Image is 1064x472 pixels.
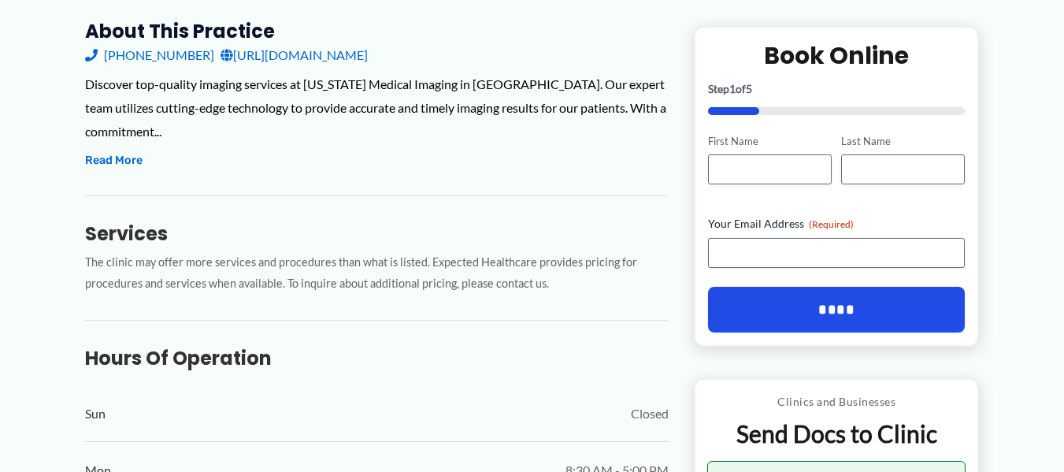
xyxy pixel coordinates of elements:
button: Read More [85,151,143,170]
p: The clinic may offer more services and procedures than what is listed. Expected Healthcare provid... [85,252,669,295]
h3: About this practice [85,19,669,43]
span: 5 [746,81,752,95]
label: First Name [708,133,832,148]
h3: Hours of Operation [85,346,669,370]
span: Sun [85,402,106,426]
span: (Required) [809,218,854,230]
h2: Book Online [708,39,966,70]
p: Step of [708,83,966,94]
label: Your Email Address [708,216,966,232]
span: Closed [631,402,669,426]
h3: Services [85,221,669,246]
a: [PHONE_NUMBER] [85,43,214,67]
label: Last Name [841,133,965,148]
div: Discover top-quality imaging services at [US_STATE] Medical Imaging in [GEOGRAPHIC_DATA]. Our exp... [85,72,669,143]
a: [URL][DOMAIN_NAME] [221,43,368,67]
p: Clinics and Businesses [707,392,966,412]
p: Send Docs to Clinic [707,418,966,449]
span: 1 [729,81,736,95]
